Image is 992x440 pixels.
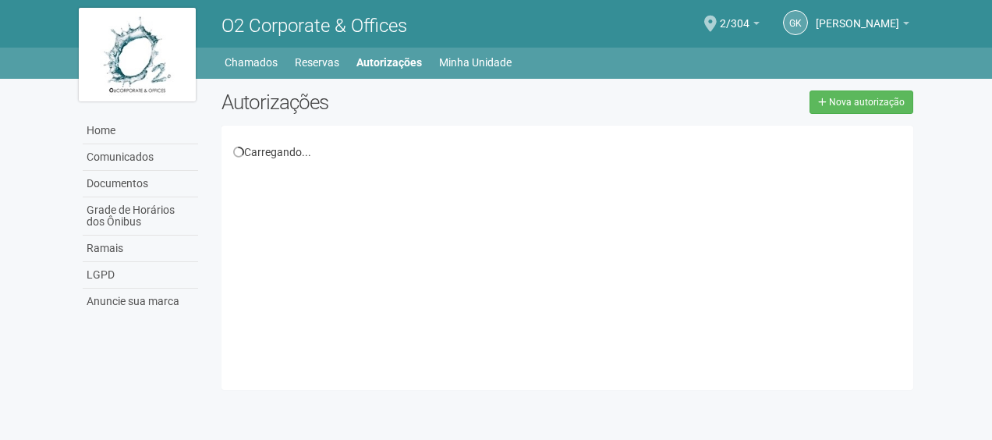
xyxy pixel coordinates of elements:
[83,236,198,262] a: Ramais
[83,171,198,197] a: Documentos
[783,10,808,35] a: GK
[83,118,198,144] a: Home
[83,144,198,171] a: Comunicados
[816,2,899,30] span: Gleice Kelly
[79,8,196,101] img: logo.jpg
[83,289,198,314] a: Anuncie sua marca
[233,145,902,159] div: Carregando...
[221,15,407,37] span: O2 Corporate & Offices
[295,51,339,73] a: Reservas
[810,90,913,114] a: Nova autorização
[829,97,905,108] span: Nova autorização
[356,51,422,73] a: Autorizações
[225,51,278,73] a: Chamados
[83,262,198,289] a: LGPD
[221,90,555,114] h2: Autorizações
[720,20,760,32] a: 2/304
[83,197,198,236] a: Grade de Horários dos Ônibus
[720,2,749,30] span: 2/304
[439,51,512,73] a: Minha Unidade
[816,20,909,32] a: [PERSON_NAME]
